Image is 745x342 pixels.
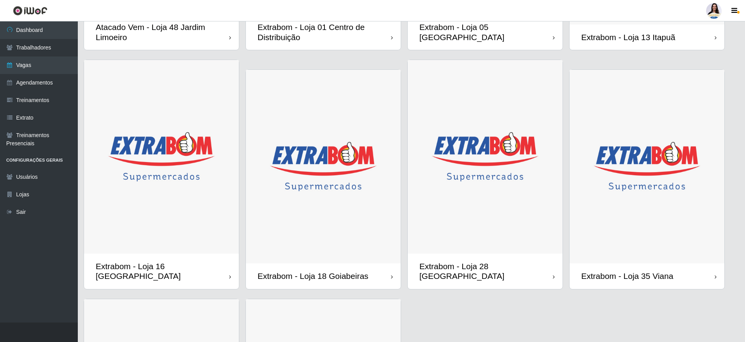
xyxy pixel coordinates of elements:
[96,261,229,281] div: Extrabom - Loja 16 [GEOGRAPHIC_DATA]
[13,6,47,16] img: CoreUI Logo
[84,60,239,289] a: Extrabom - Loja 16 [GEOGRAPHIC_DATA]
[419,22,553,42] div: Extrabom - Loja 05 [GEOGRAPHIC_DATA]
[258,271,368,281] div: Extrabom - Loja 18 Goiabeiras
[570,70,724,264] img: cardImg
[581,271,673,281] div: Extrabom - Loja 35 Viana
[408,60,563,289] a: Extrabom - Loja 28 [GEOGRAPHIC_DATA]
[96,22,229,42] div: Atacado Vem - Loja 48 Jardim Limoeiro
[581,32,675,42] div: Extrabom - Loja 13 Itapuã
[408,60,563,254] img: cardImg
[419,261,553,281] div: Extrabom - Loja 28 [GEOGRAPHIC_DATA]
[258,22,391,42] div: Extrabom - Loja 01 Centro de Distribuição
[246,70,401,289] a: Extrabom - Loja 18 Goiabeiras
[84,60,239,254] img: cardImg
[570,70,724,289] a: Extrabom - Loja 35 Viana
[246,70,401,264] img: cardImg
